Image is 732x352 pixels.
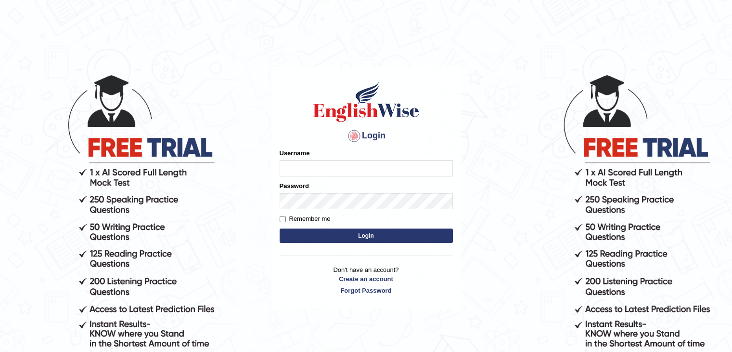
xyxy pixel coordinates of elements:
button: Login [280,229,453,243]
label: Password [280,181,309,190]
a: Forgot Password [280,286,453,295]
label: Username [280,149,310,158]
a: Create an account [280,274,453,284]
h4: Login [280,128,453,144]
input: Remember me [280,216,286,222]
label: Remember me [280,214,331,224]
img: Logo of English Wise sign in for intelligent practice with AI [311,80,421,123]
p: Don't have an account? [280,265,453,295]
